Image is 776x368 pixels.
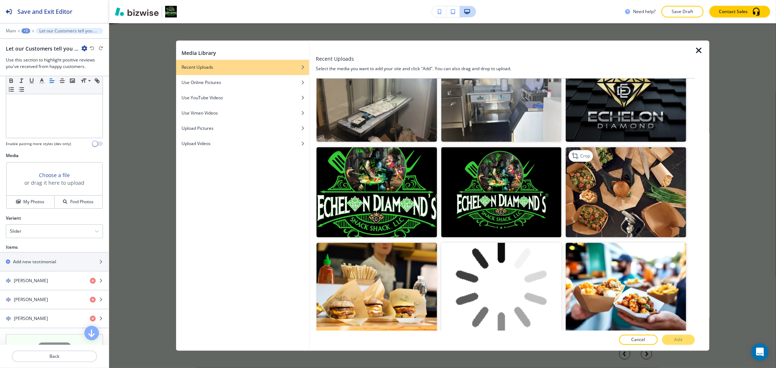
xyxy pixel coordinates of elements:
[182,64,213,71] h4: Recent Uploads
[176,60,309,75] button: Recent Uploads
[115,7,159,16] img: Bizwise Logo
[6,28,16,33] button: Main
[165,6,177,17] img: Your Logo
[182,125,214,132] h4: Upload Pictures
[182,79,221,86] h4: Use Online Pictures
[182,95,223,101] h4: Use YouTube Videos
[14,296,48,303] h4: [PERSON_NAME]
[10,228,21,235] h4: Slider
[14,315,48,322] h4: [PERSON_NAME]
[6,162,103,209] div: Choose a fileor drag it here to uploadMy PhotosFind Photos
[6,45,79,52] h2: Let our Customers tell you about us
[580,152,590,159] p: Crop
[6,278,11,283] img: Drag
[632,337,645,343] p: Cancel
[6,152,103,159] h2: Media
[6,316,11,321] img: Drag
[751,343,769,361] div: Open Intercom Messenger
[12,351,97,362] button: Back
[46,344,63,350] h4: #F6FFF6
[619,335,658,345] button: Cancel
[176,75,309,90] button: Use Online Pictures
[709,6,770,17] button: Contact Sales
[6,297,11,302] img: Drag
[12,353,96,360] p: Back
[6,215,21,221] h2: Variant
[316,55,354,63] h3: Recent Uploads
[6,244,18,251] h2: Items
[17,7,72,16] h2: Save and Exit Editor
[182,140,211,147] h4: Upload Videos
[21,28,30,33] button: +2
[24,179,84,187] h3: or drag it here to upload
[13,259,56,265] h2: Add new testimonial
[661,6,704,17] button: Save Draft
[39,171,70,179] button: Choose a file
[39,28,99,33] p: Let our Customers tell you about us
[176,90,309,105] button: Use YouTube Videos
[182,110,218,116] h4: Use Vimeo Videos
[55,196,102,208] button: Find Photos
[70,199,93,205] h4: Find Photos
[7,196,55,208] button: My Photos
[633,8,656,15] h3: Need help?
[176,121,309,136] button: Upload Pictures
[14,277,48,284] h4: [PERSON_NAME]
[6,57,103,70] h3: Use this section to highlight positive reviews you've received from happy customers.
[569,150,593,161] div: Crop
[23,199,44,205] h4: My Photos
[316,65,695,72] h4: Select the media you want to add your site and click "Add". You can also drag and drop to upload.
[176,136,309,151] button: Upload Videos
[671,8,694,15] p: Save Draft
[719,8,748,15] p: Contact Sales
[182,49,216,57] h2: Media Library
[176,105,309,121] button: Use Vimeo Videos
[6,141,71,147] h4: Enable pasting more styles (dev only)
[36,28,103,34] button: Let our Customers tell you about us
